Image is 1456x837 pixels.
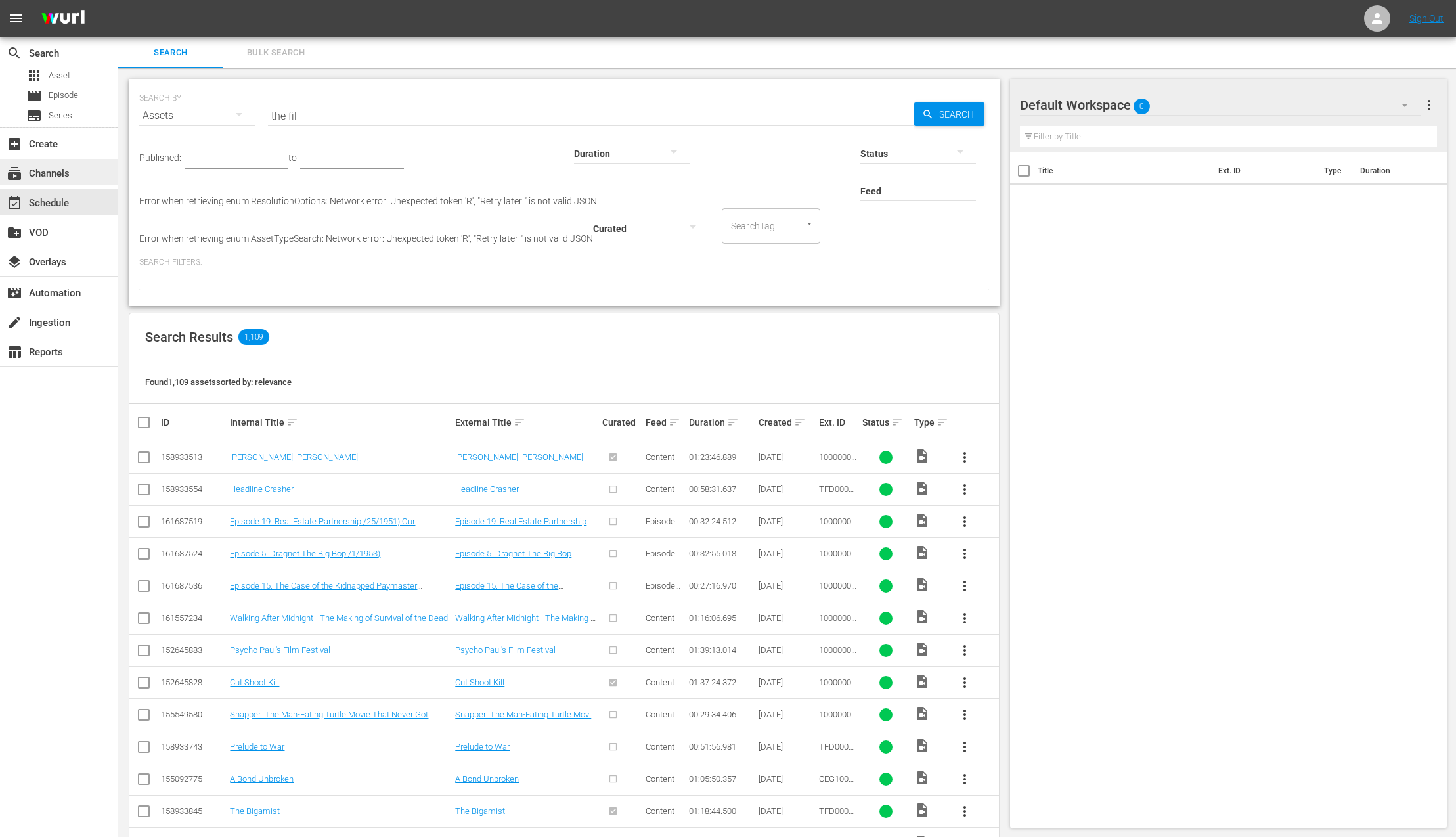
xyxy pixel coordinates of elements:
[669,417,680,428] span: sort
[230,581,422,600] a: Episode 15. The Case of the Kidnapped Paymaster 0/4/1947) Gang Busters
[7,315,22,330] span: Ingestion
[759,742,815,752] div: [DATE]
[914,770,930,786] span: Video
[949,731,981,763] button: more_vert
[161,677,226,687] div: 152645828
[7,344,22,360] span: Reports
[161,581,226,591] div: 161687536
[1409,13,1444,24] a: Sign Out
[949,474,981,505] button: more_vert
[455,516,592,536] a: Episode 19. Real Estate Partnership /25/1951) Our [PERSON_NAME]
[230,677,279,687] a: Cut Shoot Kill
[957,514,973,530] span: more_vert
[7,45,22,61] span: Search
[957,643,973,658] span: more_vert
[49,69,70,82] span: Asset
[794,417,806,428] span: sort
[1421,89,1437,121] button: more_vert
[230,484,294,494] a: Headline Crasher
[914,545,930,560] span: Video
[759,452,815,462] div: [DATE]
[139,131,989,244] div: Error when retrieving enum ResolutionOptions: Network error: Unexpected token 'R', "Retry later "...
[1316,152,1352,189] th: Type
[161,806,226,816] div: 158933845
[819,516,856,536] span: 1000000004791
[949,796,981,827] button: more_vert
[819,452,856,472] span: 1000000047894
[759,613,815,623] div: [DATE]
[230,742,284,752] a: Prelude to War
[689,806,754,816] div: 01:18:44.500
[819,484,858,504] span: TFD00000537
[514,417,525,428] span: sort
[759,774,815,784] div: [DATE]
[139,152,181,163] span: Published:
[8,11,24,26] span: menu
[646,415,685,430] div: Feed
[455,581,598,610] a: Episode 15. The Case of the Kidnapped Paymaster 0/4/1947) Gang Busters
[26,108,42,124] span: Series
[689,742,754,752] div: 00:51:56.981
[689,516,754,526] div: 00:32:24.512
[646,452,674,462] span: Content
[819,677,856,697] span: 1000000004422
[455,415,598,430] div: External Title
[914,102,984,126] button: Search
[759,806,815,816] div: [DATE]
[689,710,754,719] div: 00:29:34.406
[689,452,754,462] div: 01:23:46.889
[139,257,989,268] p: Search Filters:
[759,484,815,494] div: [DATE]
[759,645,815,655] div: [DATE]
[891,417,903,428] span: sort
[288,152,297,163] span: to
[914,738,930,754] span: Video
[7,195,22,211] span: Schedule
[914,415,945,430] div: Type
[455,549,577,568] a: Episode 5. Dragnet The Big Bop /1/1953)
[862,415,910,430] div: Status
[949,538,981,570] button: more_vert
[646,581,684,689] span: Episode 15. The Case of the Kidnapped Paymaster 0/4/1947) Gang Busters
[949,667,981,698] button: more_vert
[759,516,815,526] div: [DATE]
[230,452,358,462] a: [PERSON_NAME] [PERSON_NAME]
[7,136,22,152] span: Create
[455,452,583,462] a: [PERSON_NAME] [PERSON_NAME]
[646,742,674,752] span: Content
[126,45,215,60] span: Search
[455,806,505,816] a: The Bigamist
[957,771,973,787] span: more_vert
[819,613,856,633] span: 1000000049084
[914,802,930,818] span: Video
[32,3,95,34] img: ans4CAIJ8jUAAAAAAAAAAAAAAAAAAAAAAAAgQb4GAAAAAAAAAAAAAAAAAAAAAAAAJMjXAAAAAAAAAAAAAAAAAAAAAAAAgAT5G...
[455,677,504,687] a: Cut Shoot Kill
[230,710,433,729] a: Snapper: The Man-Eating Turtle Movie That Never Got Made
[230,549,380,558] a: Episode 5. Dragnet The Big Bop /1/1953)
[646,710,674,719] span: Content
[49,89,78,102] span: Episode
[914,706,930,721] span: Video
[1038,152,1210,189] th: Title
[455,774,519,784] a: A Bond Unbroken
[161,484,226,494] div: 158933554
[914,577,930,593] span: Video
[455,613,598,633] a: Walking After Midnight - The Making of Survival of the Dead
[949,506,981,537] button: more_vert
[1134,93,1150,120] span: 0
[759,415,815,430] div: Created
[161,452,226,462] div: 158933513
[914,512,930,528] span: Video
[819,806,858,826] span: TFD00000103
[49,109,72,122] span: Series
[957,546,973,562] span: more_vert
[914,641,930,657] span: Video
[161,549,226,558] div: 161687524
[759,710,815,719] div: [DATE]
[161,613,226,623] div: 161557234
[949,763,981,795] button: more_vert
[7,254,22,270] span: Overlays
[949,570,981,602] button: more_vert
[957,739,973,755] span: more_vert
[914,609,930,625] span: Video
